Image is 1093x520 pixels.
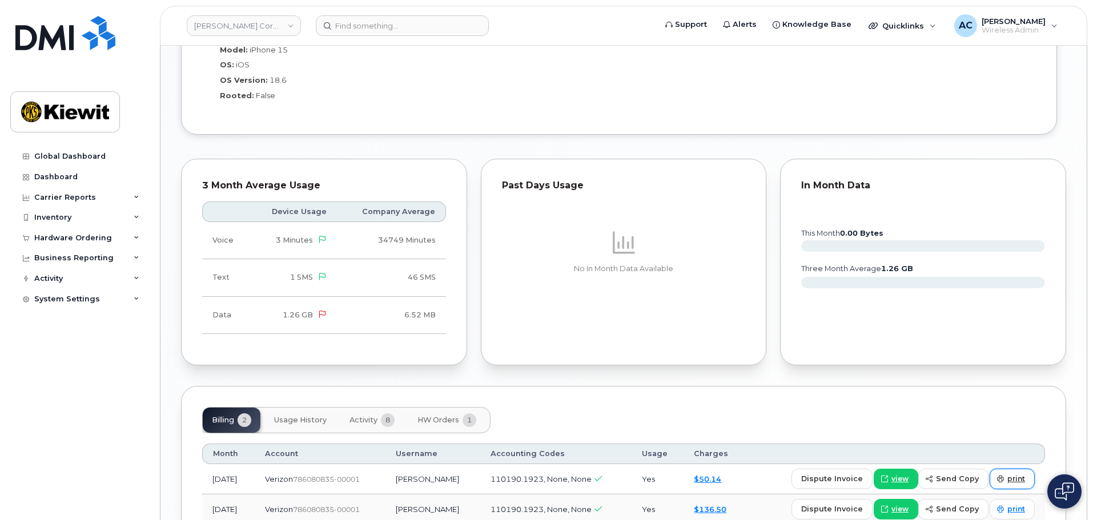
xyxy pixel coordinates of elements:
span: dispute invoice [801,473,863,484]
p: No In Month Data Available [502,264,746,274]
span: Alerts [733,19,757,30]
span: Activity [349,416,377,425]
button: send copy [918,469,988,489]
text: three month average [801,264,913,273]
a: view [874,499,918,519]
span: 110190.1923, None, None [491,474,592,483]
span: 1.26 GB [283,311,313,319]
th: Company Average [337,201,445,222]
tspan: 0.00 Bytes [840,229,883,237]
div: 3 Month Average Usage [202,180,446,191]
th: Device Usage [250,201,337,222]
td: Text [202,259,250,296]
th: Accounting Codes [480,444,631,464]
input: Find something... [316,15,489,36]
th: Month [202,444,255,464]
span: send copy [936,473,979,484]
span: view [891,474,909,484]
td: 46 SMS [337,259,445,296]
a: Alerts [715,13,765,36]
span: print [1007,504,1025,514]
span: 110190.1923, None, None [491,505,592,514]
span: Verizon [265,505,293,514]
span: 8 [381,413,395,427]
span: view [891,504,909,514]
span: 1 SMS [290,273,313,281]
label: Model: [220,45,248,55]
span: 786080835-00001 [293,505,360,514]
label: OS Version: [220,75,268,86]
span: False [256,91,275,100]
div: Andrea Castrezana [946,14,1066,37]
button: send copy [918,499,988,519]
td: [PERSON_NAME] [385,464,481,494]
span: Verizon [265,474,293,483]
a: $136.50 [694,505,726,514]
span: Knowledge Base [782,19,851,30]
a: Kiewit Corporation [187,15,301,36]
span: 1 [463,413,476,427]
tspan: 1.26 GB [881,264,913,273]
td: Data [202,297,250,334]
text: this month [801,229,883,237]
span: 3 Minutes [276,236,313,244]
span: 786080835-00001 [293,475,360,483]
div: Quicklinks [861,14,944,37]
a: print [990,499,1035,519]
label: OS: [220,59,234,70]
td: 34749 Minutes [337,222,445,259]
div: In Month Data [801,180,1045,191]
a: view [874,469,918,489]
label: Rooted: [220,90,254,101]
div: Past Days Usage [502,180,746,191]
td: Yes [632,464,684,494]
a: Support [657,13,715,36]
th: Account [255,444,385,464]
span: Usage History [274,416,327,425]
span: print [1007,474,1025,484]
a: $50.14 [694,474,721,483]
span: Support [675,19,707,30]
span: dispute invoice [801,503,863,514]
span: Quicklinks [882,21,924,30]
button: dispute invoice [791,469,873,489]
span: 18.6 [270,75,287,84]
span: iPhone 15 [250,45,288,54]
td: [DATE] [202,464,255,494]
th: Username [385,444,481,464]
span: send copy [936,503,979,514]
th: Charges [684,444,746,464]
span: iOS [236,60,250,69]
span: HW Orders [417,416,459,425]
button: dispute invoice [791,499,873,519]
span: AC [959,19,973,33]
a: print [990,469,1035,489]
span: [PERSON_NAME] [982,17,1046,26]
a: Knowledge Base [765,13,859,36]
td: 6.52 MB [337,297,445,334]
span: Wireless Admin [982,26,1046,35]
th: Usage [632,444,684,464]
img: Open chat [1055,482,1074,501]
td: Voice [202,222,250,259]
